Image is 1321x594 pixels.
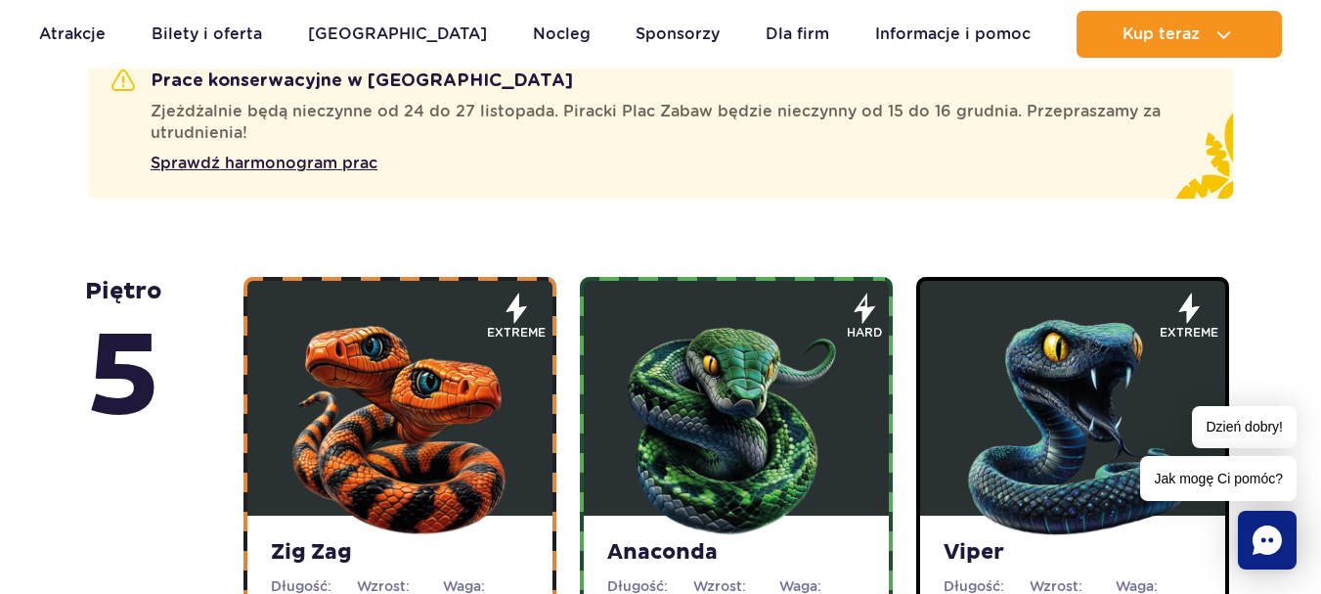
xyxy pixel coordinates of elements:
[85,277,162,451] strong: piętro
[111,69,573,93] h2: Prace konserwacyjne w [GEOGRAPHIC_DATA]
[308,11,487,58] a: [GEOGRAPHIC_DATA]
[487,324,546,342] span: extreme
[283,305,517,540] img: 683e9d18e24cb188547945.png
[766,11,829,58] a: Dla firm
[151,101,1186,144] span: Zjeżdżalnie będą nieczynne od 24 do 27 listopada. Piracki Plac Zabaw będzie nieczynny od 15 do 16...
[152,11,262,58] a: Bilety i oferta
[1077,11,1282,58] button: Kup teraz
[85,306,162,451] span: 5
[955,305,1190,540] img: 683e9da1f380d703171350.png
[636,11,720,58] a: Sponsorzy
[944,539,1202,567] strong: Viper
[847,324,882,342] span: hard
[271,539,529,567] strong: Zig Zag
[533,11,591,58] a: Nocleg
[875,11,1031,58] a: Informacje i pomoc
[1160,324,1218,342] span: extreme
[1192,406,1297,448] span: Dzień dobry!
[607,539,865,567] strong: Anaconda
[151,152,1210,175] a: Sprawdź harmonogram prac
[151,152,377,175] span: Sprawdź harmonogram prac
[1238,511,1297,570] div: Chat
[1123,25,1200,43] span: Kup teraz
[619,305,854,540] img: 683e9d7f6dccb324111516.png
[1140,456,1297,501] span: Jak mogę Ci pomóc?
[39,11,106,58] a: Atrakcje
